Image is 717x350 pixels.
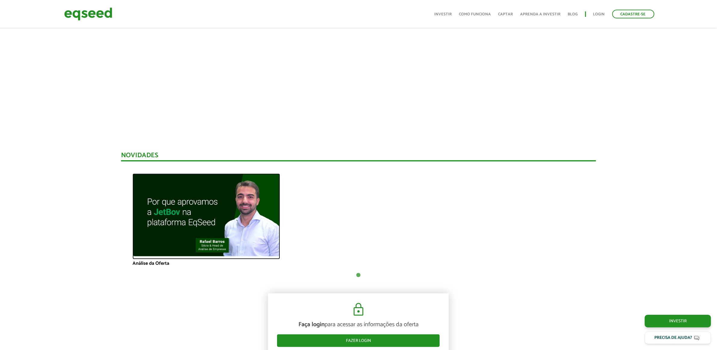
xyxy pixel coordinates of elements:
a: Blog [568,12,578,16]
p: Análise da Oferta [132,261,280,266]
div: Novidades [121,152,596,161]
button: 1 of 1 [355,272,361,278]
a: Investir [435,12,452,16]
a: Aprenda a investir [520,12,561,16]
img: EqSeed [64,6,112,22]
img: maxresdefault.jpg [132,173,280,257]
strong: Faça login [298,320,325,330]
p: para acessar as informações da oferta [277,321,440,328]
a: Captar [498,12,513,16]
a: Login [593,12,605,16]
img: cadeado.svg [351,302,366,317]
a: Como funciona [459,12,491,16]
a: Cadastre-se [612,10,654,18]
a: Investir [645,315,711,327]
a: Fazer login [277,334,440,347]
